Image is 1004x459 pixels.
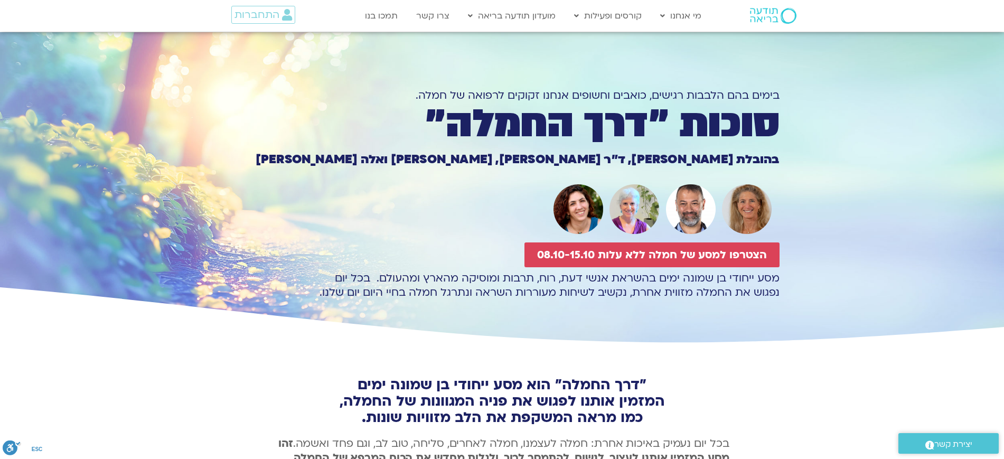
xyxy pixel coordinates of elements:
span: הצטרפו למסע של חמלה ללא עלות 08.10-15.10 [537,249,767,261]
a: צרו קשר [411,6,455,26]
a: התחברות [231,6,295,24]
a: מי אנחנו [655,6,707,26]
span: יצירת קשר [934,437,972,452]
p: מסע ייחודי בן שמונה ימים בהשראת אנשי דעת, רוח, תרבות ומוסיקה מהארץ ומהעולם. בכל יום נפגוש את החמל... [225,271,780,299]
a: מועדון תודעה בריאה [463,6,561,26]
img: תודעה בריאה [750,8,796,24]
a: יצירת קשר [898,433,999,454]
a: תמכו בנו [360,6,403,26]
h2: "דרך החמלה" הוא מסע ייחודי בן שמונה ימים המזמין אותנו לפגוש את פניה המגוונות של החמלה, כמו מראה ה... [275,377,729,426]
h1: בימים בהם הלבבות רגישים, כואבים וחשופים אנחנו זקוקים לרפואה של חמלה. [225,88,780,102]
a: קורסים ופעילות [569,6,647,26]
span: התחברות [234,9,279,21]
h1: סוכות ״דרך החמלה״ [225,106,780,142]
h1: בהובלת [PERSON_NAME], ד״ר [PERSON_NAME], [PERSON_NAME] ואלה [PERSON_NAME] [225,154,780,165]
a: הצטרפו למסע של חמלה ללא עלות 08.10-15.10 [524,242,780,267]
